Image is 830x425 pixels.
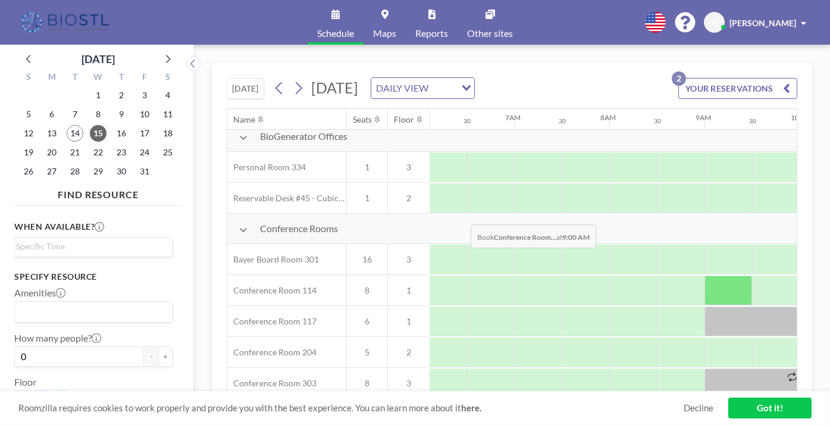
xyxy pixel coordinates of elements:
span: Other sites [467,29,513,38]
p: 2 [672,71,686,86]
span: Maps [373,29,396,38]
span: BioGenerator Offices [260,130,347,142]
span: Sunday, October 5, 2025 [20,106,37,123]
span: Saturday, October 18, 2025 [159,125,176,142]
span: 6 [347,316,387,327]
span: 1 [347,193,387,204]
span: Wednesday, October 15, 2025 [90,125,107,142]
div: Search for option [15,237,172,255]
span: Tuesday, October 7, 2025 [67,106,83,123]
span: 3 [388,378,430,389]
span: Reports [415,29,448,38]
a: Decline [684,402,713,414]
b: 9:00 AM [562,233,590,242]
div: 30 [463,117,471,125]
div: 30 [654,117,661,125]
div: T [64,70,87,86]
span: Sunday, October 12, 2025 [20,125,37,142]
a: Got it! [728,398,812,418]
span: Book at [471,224,596,248]
span: 1 [388,285,430,296]
span: 16 [347,254,387,265]
span: Wednesday, October 1, 2025 [90,87,107,104]
span: Monday, October 6, 2025 [43,106,60,123]
span: Thursday, October 9, 2025 [113,106,130,123]
span: 2 [388,347,430,358]
span: Bayer Board Room 301 [227,254,319,265]
div: M [40,70,64,86]
span: Friday, October 10, 2025 [136,106,153,123]
span: Sunday, October 19, 2025 [20,144,37,161]
button: + [158,346,173,367]
span: Conference Room 204 [227,347,317,358]
span: [DATE] [311,79,358,96]
span: Conference Room 114 [227,285,317,296]
span: Conference Room 117 [227,316,317,327]
button: - [144,346,158,367]
div: Floor [394,114,414,125]
div: Seats [353,114,372,125]
div: 8AM [600,113,616,122]
span: Monday, October 13, 2025 [43,125,60,142]
span: [PERSON_NAME] [729,18,796,28]
span: Wednesday, October 29, 2025 [90,163,107,180]
span: Monday, October 27, 2025 [43,163,60,180]
span: Tuesday, October 21, 2025 [67,144,83,161]
span: 3 [388,162,430,173]
div: 9AM [696,113,711,122]
span: Friday, October 31, 2025 [136,163,153,180]
span: Saturday, October 11, 2025 [159,106,176,123]
div: T [109,70,133,86]
input: Search for option [432,80,455,96]
span: 1 [347,162,387,173]
img: organization-logo [19,11,114,35]
span: Schedule [317,29,354,38]
span: Wednesday, October 22, 2025 [90,144,107,161]
span: Thursday, October 23, 2025 [113,144,130,161]
div: Name [233,114,255,125]
span: 8 [347,285,387,296]
span: Conference Rooms [260,223,338,235]
input: Search for option [16,240,165,253]
input: Search for option [16,304,165,320]
div: [DATE] [82,51,115,67]
span: Friday, October 24, 2025 [136,144,153,161]
span: DAILY VIEW [374,80,431,96]
span: Sunday, October 26, 2025 [20,163,37,180]
b: Conference Room... [494,233,556,242]
label: Amenities [14,287,65,299]
div: W [87,70,110,86]
button: [DATE] [227,78,264,99]
h3: Specify resource [14,271,173,282]
span: Thursday, October 16, 2025 [113,125,130,142]
span: Friday, October 17, 2025 [136,125,153,142]
label: How many people? [14,332,101,344]
div: S [156,70,179,86]
div: F [133,70,156,86]
span: Friday, October 3, 2025 [136,87,153,104]
div: Search for option [15,302,172,322]
div: 10AM [791,113,810,122]
span: Tuesday, October 28, 2025 [67,163,83,180]
span: 3 [388,254,430,265]
span: Saturday, October 4, 2025 [159,87,176,104]
span: Wednesday, October 8, 2025 [90,106,107,123]
span: Tuesday, October 14, 2025 [67,125,83,142]
span: 5 [347,347,387,358]
span: Monday, October 20, 2025 [43,144,60,161]
span: 8 [347,378,387,389]
span: Conference Room 303 [227,378,317,389]
div: Search for option [371,78,474,98]
div: 7AM [505,113,521,122]
span: Personal Room 334 [227,162,306,173]
span: Saturday, October 25, 2025 [159,144,176,161]
span: Reservable Desk #45 - Cubicle Area (Office 206) [227,193,346,204]
button: YOUR RESERVATIONS2 [678,78,797,99]
div: 30 [559,117,566,125]
div: S [17,70,40,86]
span: Thursday, October 30, 2025 [113,163,130,180]
span: 1 [388,316,430,327]
h4: FIND RESOURCE [14,184,182,201]
label: Floor [14,376,36,388]
span: 2 [388,193,430,204]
